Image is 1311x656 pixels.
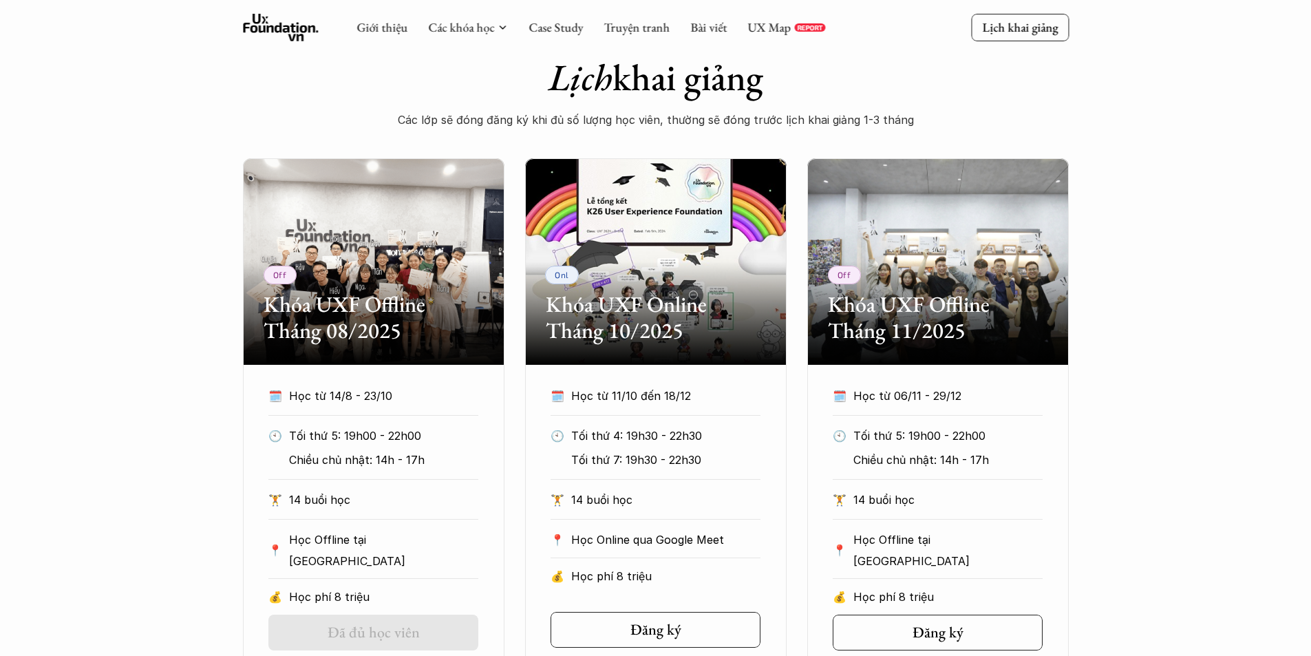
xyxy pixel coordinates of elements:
[833,586,846,607] p: 💰
[551,612,760,648] a: Đăng ký
[571,449,760,470] p: Tối thứ 7: 19h30 - 22h30
[356,19,407,35] a: Giới thiệu
[571,385,735,406] p: Học từ 11/10 đến 18/12
[853,586,1043,607] p: Học phí 8 triệu
[289,385,453,406] p: Học từ 14/8 - 23/10
[551,385,564,406] p: 🗓️
[833,615,1043,650] a: Đăng ký
[797,23,822,32] p: REPORT
[289,586,478,607] p: Học phí 8 triệu
[551,425,564,446] p: 🕙
[328,624,420,642] h5: Đã đủ học viên
[529,19,583,35] a: Case Study
[268,489,282,510] p: 🏋️
[747,19,791,35] a: UX Map
[555,270,569,279] p: Onl
[838,270,851,279] p: Off
[828,291,1048,344] h2: Khóa UXF Offline Tháng 11/2025
[604,19,670,35] a: Truyện tranh
[268,385,282,406] p: 🗓️
[428,19,494,35] a: Các khóa học
[289,425,478,446] p: Tối thứ 5: 19h00 - 22h00
[853,449,1043,470] p: Chiều chủ nhật: 14h - 17h
[853,489,1043,510] p: 14 buổi học
[982,19,1058,35] p: Lịch khai giảng
[273,270,287,279] p: Off
[268,544,282,557] p: 📍
[551,489,564,510] p: 🏋️
[548,53,612,101] em: Lịch
[833,385,846,406] p: 🗓️
[571,529,760,550] p: Học Online qua Google Meet
[551,566,564,586] p: 💰
[551,533,564,547] p: 📍
[289,489,478,510] p: 14 buổi học
[571,566,760,586] p: Học phí 8 triệu
[833,544,846,557] p: 📍
[971,14,1069,41] a: Lịch khai giảng
[546,291,766,344] h2: Khóa UXF Online Tháng 10/2025
[913,624,963,642] h5: Đăng ký
[571,489,760,510] p: 14 buổi học
[268,586,282,607] p: 💰
[268,425,282,446] p: 🕙
[289,529,478,571] p: Học Offline tại [GEOGRAPHIC_DATA]
[289,449,478,470] p: Chiều chủ nhật: 14h - 17h
[690,19,727,35] a: Bài viết
[381,55,931,100] h1: khai giảng
[264,291,484,344] h2: Khóa UXF Offline Tháng 08/2025
[853,425,1043,446] p: Tối thứ 5: 19h00 - 22h00
[630,621,681,639] h5: Đăng ký
[833,489,846,510] p: 🏋️
[381,109,931,130] p: Các lớp sẽ đóng đăng ký khi đủ số lượng học viên, thường sẽ đóng trước lịch khai giảng 1-3 tháng
[571,425,760,446] p: Tối thứ 4: 19h30 - 22h30
[833,425,846,446] p: 🕙
[794,23,825,32] a: REPORT
[853,529,1043,571] p: Học Offline tại [GEOGRAPHIC_DATA]
[853,385,1017,406] p: Học từ 06/11 - 29/12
